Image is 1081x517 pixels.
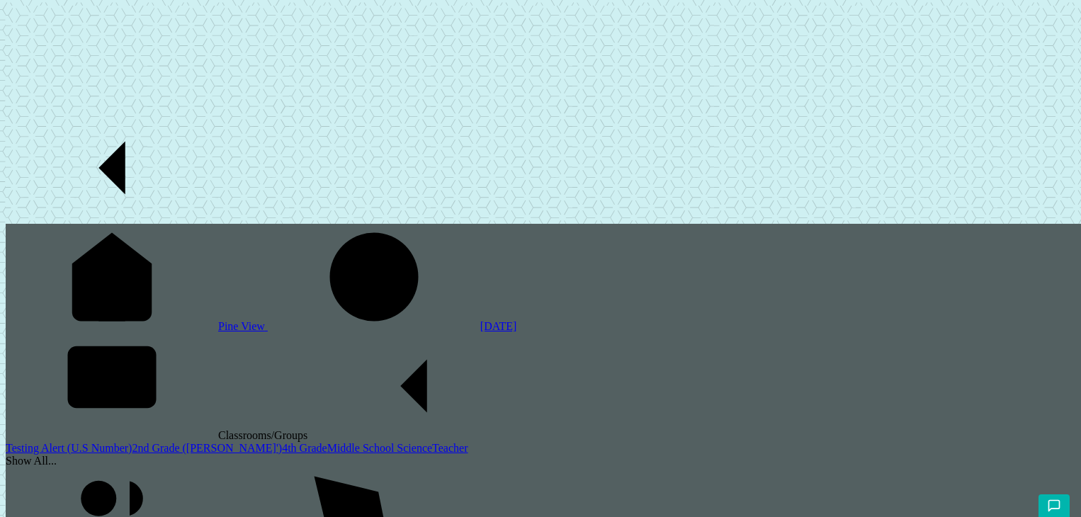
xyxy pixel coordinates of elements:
[432,442,468,454] a: Teacher
[218,320,268,332] span: Pine View
[6,442,132,454] a: Testing Alert (U.S Number)
[218,429,520,441] span: Classrooms/Groups
[132,442,282,454] a: 2nd Grade ([PERSON_NAME]')
[480,320,517,332] span: [DATE]
[6,320,268,332] a: Pine View
[6,455,1081,467] div: Show All...
[327,442,432,454] a: Middle School Science
[282,442,327,454] a: 4th Grade
[268,320,517,332] a: [DATE]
